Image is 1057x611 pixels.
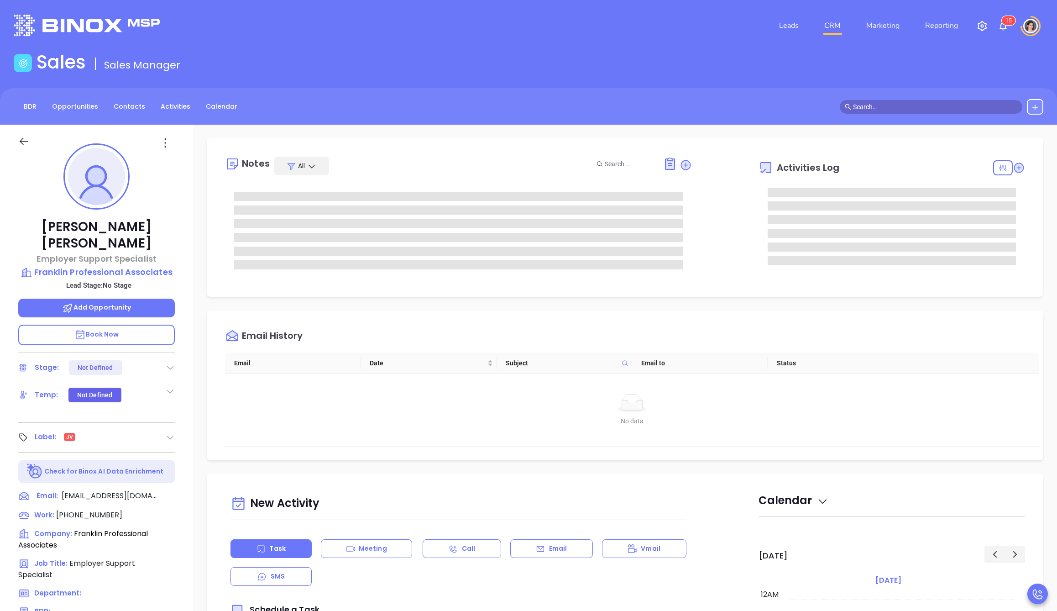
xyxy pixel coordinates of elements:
th: Email to [632,353,768,374]
img: user [1023,19,1038,33]
div: Email History [242,331,303,343]
span: 1 [1005,17,1009,24]
div: Stage: [35,361,59,374]
span: Activities Log [777,163,839,172]
input: Search... [605,159,653,169]
img: profile-user [68,148,125,205]
a: Calendar [200,99,243,114]
img: logo [14,15,160,36]
p: Task [269,544,285,553]
p: Lead Stage: No Stage [23,279,175,291]
div: No data [232,416,1031,426]
span: Subject [506,358,618,368]
span: Franklin Professional Associates [18,528,148,550]
div: New Activity [230,492,686,516]
sup: 15 [1002,16,1015,25]
p: Vmail [641,544,660,553]
a: Marketing [863,16,903,35]
span: 5 [1009,17,1012,24]
div: Notes [242,159,270,168]
img: iconSetting [977,21,988,32]
span: Add Opportunity [62,303,131,312]
a: Franklin Professional Associates [18,266,175,279]
span: JV [66,432,73,442]
a: Leads [775,16,802,35]
div: Not Defined [78,360,113,375]
span: Email: [37,490,58,502]
img: Ai-Enrich-DaqCidB-.svg [27,464,43,479]
a: Activities [155,99,196,114]
p: Call [462,544,475,553]
p: Check for Binox AI Data Enrichment [44,467,163,476]
img: iconNotification [998,21,1009,32]
a: BDR [18,99,42,114]
h2: [DATE] [759,551,788,561]
button: Next day [1005,546,1025,563]
a: Reporting [921,16,962,35]
div: Temp: [35,388,58,402]
span: Department: [34,588,81,598]
th: Email [225,353,361,374]
p: Email [549,544,567,553]
p: [PERSON_NAME] [PERSON_NAME] [18,219,175,252]
div: Not Defined [77,388,112,402]
p: SMS [271,572,285,581]
input: Search… [853,102,1017,112]
div: 12am [759,589,780,600]
th: Date [361,353,496,374]
a: Contacts [108,99,151,114]
a: [DATE] [874,574,903,587]
h1: Sales [37,51,86,73]
button: Previous day [984,546,1005,563]
div: Label: [35,430,57,444]
th: Status [768,353,903,374]
span: [PHONE_NUMBER] [56,510,122,520]
span: All [298,161,305,170]
span: Date [370,358,485,368]
p: Meeting [359,544,387,553]
p: Employer Support Specialist [18,253,175,265]
span: [EMAIL_ADDRESS][DOMAIN_NAME] [62,490,157,501]
span: Sales Manager [104,58,180,72]
span: Book Now [74,330,119,339]
span: Work : [34,510,54,520]
span: Employer Support Specialist [18,558,135,580]
span: Company: [34,529,72,538]
a: Opportunities [47,99,104,114]
a: CRM [821,16,844,35]
span: search [845,104,851,110]
span: Calendar [759,493,828,508]
span: Job Title: [34,558,68,568]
